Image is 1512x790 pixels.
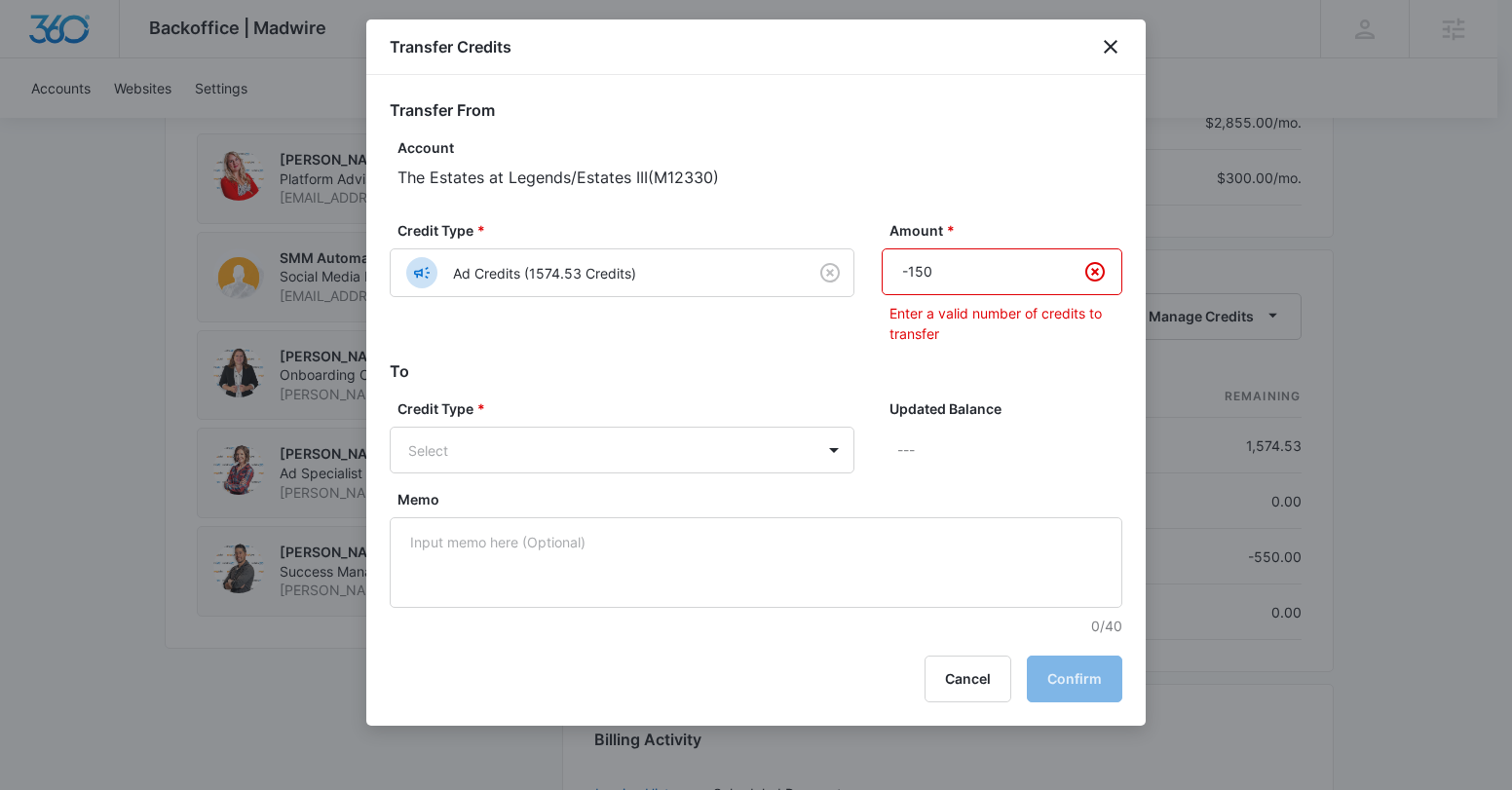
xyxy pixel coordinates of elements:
p: Ad Credits (1574.53 Credits) [453,263,636,283]
h2: Transfer From [390,98,1122,122]
p: Enter a valid number of credits to transfer [889,303,1122,344]
p: Account [397,137,1122,158]
button: Clear [1079,256,1111,287]
div: Select [408,440,789,461]
label: Credit Type [397,398,862,419]
p: The Estates at Legends/Estates III ( M12330 ) [397,166,1122,189]
p: 0/40 [397,616,1122,636]
label: Memo [397,489,1130,509]
h2: To [390,359,1122,383]
label: Updated Balance [889,398,1130,419]
label: Amount [889,220,1130,241]
p: --- [897,427,1122,473]
label: Credit Type [397,220,862,241]
h1: Transfer Credits [390,35,511,58]
button: close [1099,35,1122,58]
button: Cancel [925,656,1011,702]
button: Clear [814,257,846,288]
